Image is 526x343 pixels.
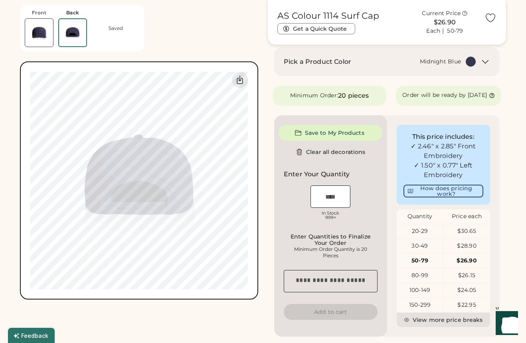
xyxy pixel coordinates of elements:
div: Midnight Blue [420,58,461,66]
div: $22.95 [443,301,490,309]
div: ✓ 2.46" x 2.85" Front Embroidery ✓ 1.50" x 0.77" Left Embroidery [404,142,483,180]
div: Minimum Order: [290,92,338,100]
div: 20 pieces [338,91,369,101]
div: Quantity [397,213,443,221]
div: Minimum Order Quantity is 20 Pieces [286,246,375,259]
div: Download Back Mockup [232,72,248,88]
div: $28.90 [443,242,490,250]
div: 30-49 [397,242,443,250]
div: Front [32,10,47,16]
div: Order will be ready by [402,91,466,99]
div: 20-29 [397,227,443,235]
h1: AS Colour 1114 Surf Cap [277,10,379,22]
div: Saved [109,25,123,32]
div: $26.90 [443,257,490,265]
button: Save to My Products [279,125,382,141]
div: 50-79 [397,257,443,265]
button: Clear all decorations [279,144,382,160]
img: AS Colour 1114 Midnight Blue Back Thumbnail [59,19,86,46]
div: $26.15 [443,272,490,280]
button: View more price breaks [397,313,490,327]
button: Add to cart [284,304,378,320]
div: Price each [443,213,490,221]
div: Enter Quantities to Finalize Your Order [286,233,375,246]
div: This price includes: [404,132,483,142]
div: $30.65 [443,227,490,235]
iframe: Front Chat [488,307,522,341]
div: In Stock 999+ [310,211,350,220]
div: [DATE] [468,91,487,99]
h2: Pick a Product Color [284,57,351,67]
h2: Enter Your Quantity [284,170,350,179]
div: 100-149 [397,286,443,294]
button: Get a Quick Quote [277,23,355,34]
div: 80-99 [397,272,443,280]
div: $24.05 [443,286,490,294]
div: $26.90 [410,18,480,27]
div: Each | 50-79 [426,27,463,35]
div: Back [66,10,79,16]
button: How does pricing work? [403,185,483,197]
div: Current Price [422,10,461,18]
img: AS Colour 1114 Midnight Blue Front Thumbnail [25,19,53,47]
div: 150-299 [397,301,443,309]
